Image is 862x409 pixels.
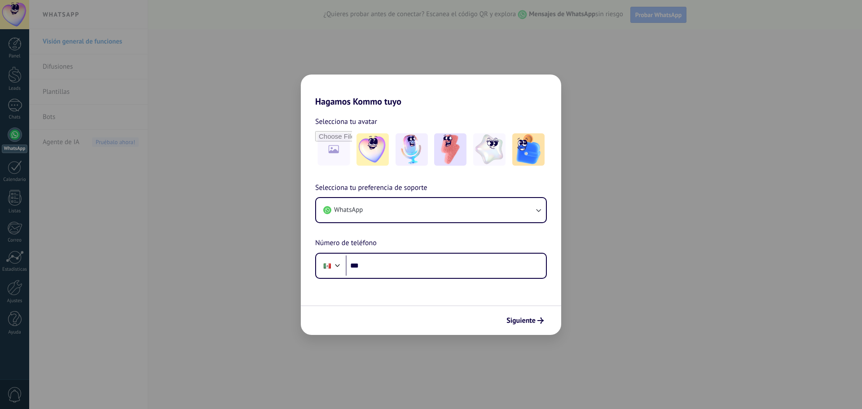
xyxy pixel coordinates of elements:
[334,206,363,215] span: WhatsApp
[315,237,377,249] span: Número de teléfono
[315,116,377,128] span: Selecciona tu avatar
[301,75,561,107] h2: Hagamos Kommo tuyo
[356,133,389,166] img: -1.jpeg
[315,182,427,194] span: Selecciona tu preferencia de soporte
[502,313,548,328] button: Siguiente
[396,133,428,166] img: -2.jpeg
[316,198,546,222] button: WhatsApp
[434,133,466,166] img: -3.jpeg
[506,317,536,324] span: Siguiente
[319,256,336,275] div: Mexico: + 52
[512,133,545,166] img: -5.jpeg
[473,133,506,166] img: -4.jpeg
